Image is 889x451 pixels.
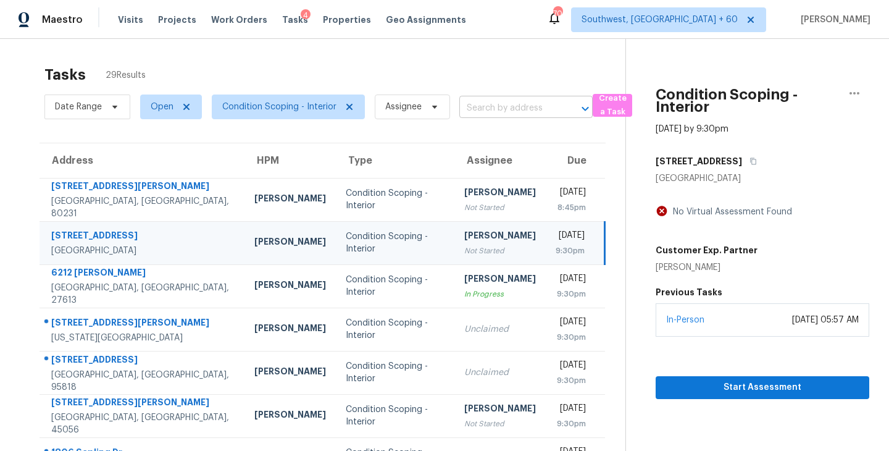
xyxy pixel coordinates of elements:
[556,316,586,331] div: [DATE]
[51,195,235,220] div: [GEOGRAPHIC_DATA], [GEOGRAPHIC_DATA], 80231
[106,69,146,82] span: 29 Results
[55,101,102,113] span: Date Range
[656,88,840,113] h2: Condition Scoping - Interior
[464,272,536,288] div: [PERSON_NAME]
[158,14,196,26] span: Projects
[656,261,758,274] div: [PERSON_NAME]
[464,288,536,300] div: In Progress
[556,359,586,374] div: [DATE]
[464,245,536,257] div: Not Started
[556,229,585,245] div: [DATE]
[599,91,626,120] span: Create a Task
[44,69,86,81] h2: Tasks
[118,14,143,26] span: Visits
[51,396,235,411] div: [STREET_ADDRESS][PERSON_NAME]
[301,9,311,22] div: 4
[244,143,336,178] th: HPM
[464,186,536,201] div: [PERSON_NAME]
[464,366,536,379] div: Unclaimed
[556,245,585,257] div: 9:30pm
[666,380,859,395] span: Start Assessment
[222,101,336,113] span: Condition Scoping - Interior
[546,143,605,178] th: Due
[336,143,454,178] th: Type
[254,322,326,337] div: [PERSON_NAME]
[464,402,536,418] div: [PERSON_NAME]
[323,14,371,26] span: Properties
[593,94,632,117] button: Create a Task
[254,192,326,208] div: [PERSON_NAME]
[656,155,742,167] h5: [STREET_ADDRESS]
[346,274,444,298] div: Condition Scoping - Interior
[346,187,444,212] div: Condition Scoping - Interior
[656,172,869,185] div: [GEOGRAPHIC_DATA]
[51,180,235,195] div: [STREET_ADDRESS][PERSON_NAME]
[656,204,668,217] img: Artifact Not Present Icon
[656,376,869,399] button: Start Assessment
[51,316,235,332] div: [STREET_ADDRESS][PERSON_NAME]
[553,7,562,20] div: 706
[656,123,728,135] div: [DATE] by 9:30pm
[556,288,586,300] div: 9:30pm
[51,411,235,436] div: [GEOGRAPHIC_DATA], [GEOGRAPHIC_DATA], 45056
[346,360,444,385] div: Condition Scoping - Interior
[254,408,326,424] div: [PERSON_NAME]
[454,143,546,178] th: Assignee
[464,323,536,335] div: Unclaimed
[556,186,586,201] div: [DATE]
[51,266,235,282] div: 6212 [PERSON_NAME]
[792,314,859,326] div: [DATE] 05:57 AM
[796,14,870,26] span: [PERSON_NAME]
[51,369,235,394] div: [GEOGRAPHIC_DATA], [GEOGRAPHIC_DATA], 95818
[656,244,758,256] h5: Customer Exp. Partner
[577,100,594,117] button: Open
[666,316,704,324] a: In-Person
[556,201,586,214] div: 8:45pm
[464,418,536,430] div: Not Started
[51,353,235,369] div: [STREET_ADDRESS]
[346,317,444,342] div: Condition Scoping - Interior
[556,402,586,418] div: [DATE]
[282,15,308,24] span: Tasks
[254,365,326,381] div: [PERSON_NAME]
[668,206,792,218] div: No Virtual Assessment Found
[464,201,536,214] div: Not Started
[556,272,586,288] div: [DATE]
[582,14,738,26] span: Southwest, [GEOGRAPHIC_DATA] + 60
[51,229,235,245] div: [STREET_ADDRESS]
[346,230,444,255] div: Condition Scoping - Interior
[386,14,466,26] span: Geo Assignments
[51,245,235,257] div: [GEOGRAPHIC_DATA]
[346,403,444,428] div: Condition Scoping - Interior
[459,99,558,118] input: Search by address
[42,14,83,26] span: Maestro
[464,229,536,245] div: [PERSON_NAME]
[385,101,422,113] span: Assignee
[254,235,326,251] div: [PERSON_NAME]
[51,282,235,306] div: [GEOGRAPHIC_DATA], [GEOGRAPHIC_DATA], 27613
[556,331,586,344] div: 9:30pm
[556,374,586,387] div: 9:30pm
[211,14,267,26] span: Work Orders
[656,286,869,298] h5: Previous Tasks
[742,150,759,172] button: Copy Address
[40,143,244,178] th: Address
[51,332,235,344] div: [US_STATE][GEOGRAPHIC_DATA]
[254,279,326,294] div: [PERSON_NAME]
[151,101,173,113] span: Open
[556,418,586,430] div: 9:30pm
